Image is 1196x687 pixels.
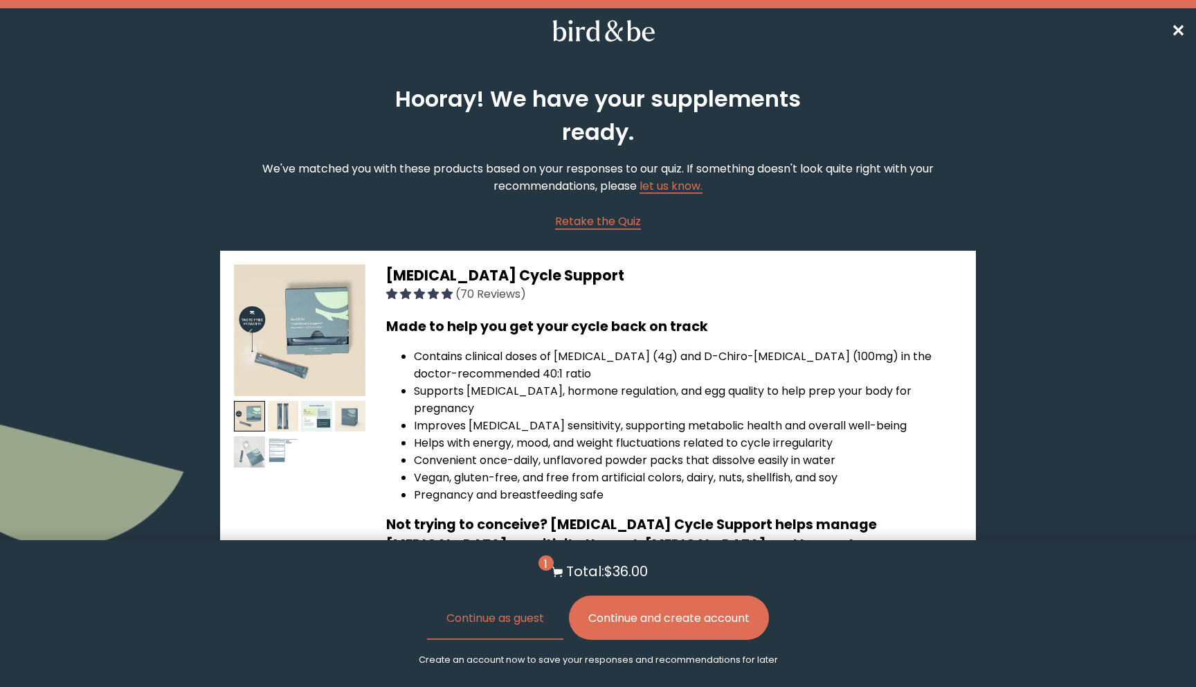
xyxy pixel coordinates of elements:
li: Supports [MEDICAL_DATA], hormone regulation, and egg quality to help prep your body for pregnancy [414,382,961,417]
li: Improves [MEDICAL_DATA] sensitivity, supporting metabolic health and overall well-being [414,417,961,434]
img: thumbnail image [268,401,299,432]
span: [MEDICAL_DATA] Cycle Support [386,265,624,285]
button: Continue and create account [569,596,769,640]
a: ✕ [1171,19,1185,43]
p: Create an account now to save your responses and recommendations for later [419,654,778,666]
img: thumbnail image [335,401,366,432]
a: Retake the Quiz [555,213,641,230]
button: Continue as guest [427,596,563,640]
span: Retake the Quiz [555,213,641,229]
img: thumbnail image [234,265,365,396]
p: Total: $36.00 [566,561,648,582]
img: thumbnail image [234,401,265,432]
img: thumbnail image [301,401,332,432]
li: Helps with energy, mood, and weight fluctuations related to cycle irregularity [414,434,961,452]
h2: Hooray! We have your supplements ready. [372,82,825,149]
span: (70 Reviews) [455,286,526,302]
iframe: Gorgias live chat messenger [1127,622,1182,673]
span: 4.91 stars [386,286,455,302]
li: Convenient once-daily, unflavored powder packs that dissolve easily in water [414,452,961,469]
span: ✕ [1171,19,1185,42]
p: We've matched you with these products based on your responses to our quiz. If something doesn't l... [220,160,975,195]
li: Contains clinical doses of [MEDICAL_DATA] (4g) and D-Chiro-[MEDICAL_DATA] (100mg) in the doctor-r... [414,348,961,382]
h3: Made to help you get your cycle back on track [386,316,961,337]
li: Vegan, gluten-free, and free from artificial colors, dairy, nuts, shellfish, and soy [414,469,961,486]
a: let us know. [640,178,703,194]
img: thumbnail image [234,436,265,467]
img: thumbnail image [268,436,299,467]
li: Pregnancy and breastfeeding safe [414,486,961,503]
h3: Not trying to conceive? [MEDICAL_DATA] Cycle Support helps manage [MEDICAL_DATA] sensitivity thro... [386,515,961,555]
span: 1 [538,555,554,571]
